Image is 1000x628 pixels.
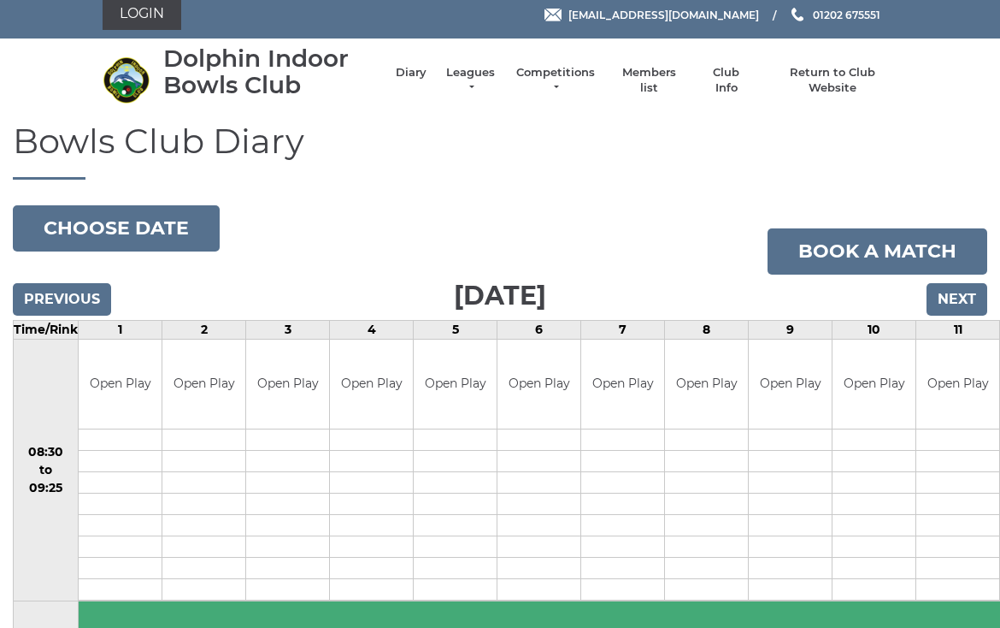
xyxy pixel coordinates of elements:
[13,122,987,180] h1: Bowls Club Diary
[13,205,220,252] button: Choose date
[163,45,379,98] div: Dolphin Indoor Bowls Club
[162,320,246,339] td: 2
[832,340,915,430] td: Open Play
[13,283,111,316] input: Previous
[14,320,79,339] td: Time/Rink
[330,340,413,430] td: Open Play
[162,340,245,430] td: Open Play
[768,228,987,275] a: Book a match
[79,340,162,430] td: Open Play
[497,340,580,430] td: Open Play
[789,7,880,23] a: Phone us 01202 675551
[246,340,329,430] td: Open Play
[749,320,832,339] td: 9
[568,8,759,21] span: [EMAIL_ADDRESS][DOMAIN_NAME]
[665,320,749,339] td: 8
[544,9,562,21] img: Email
[702,65,751,96] a: Club Info
[544,7,759,23] a: Email [EMAIL_ADDRESS][DOMAIN_NAME]
[246,320,330,339] td: 3
[14,339,79,601] td: 08:30 to 09:25
[832,320,916,339] td: 10
[791,8,803,21] img: Phone us
[613,65,684,96] a: Members list
[515,65,597,96] a: Competitions
[768,65,897,96] a: Return to Club Website
[749,340,832,430] td: Open Play
[581,340,664,430] td: Open Play
[916,340,999,430] td: Open Play
[444,65,497,96] a: Leagues
[665,340,748,430] td: Open Play
[396,65,426,80] a: Diary
[581,320,665,339] td: 7
[926,283,987,316] input: Next
[497,320,581,339] td: 6
[103,56,150,104] img: Dolphin Indoor Bowls Club
[330,320,414,339] td: 4
[79,320,162,339] td: 1
[414,320,497,339] td: 5
[916,320,1000,339] td: 11
[414,340,497,430] td: Open Play
[813,8,880,21] span: 01202 675551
